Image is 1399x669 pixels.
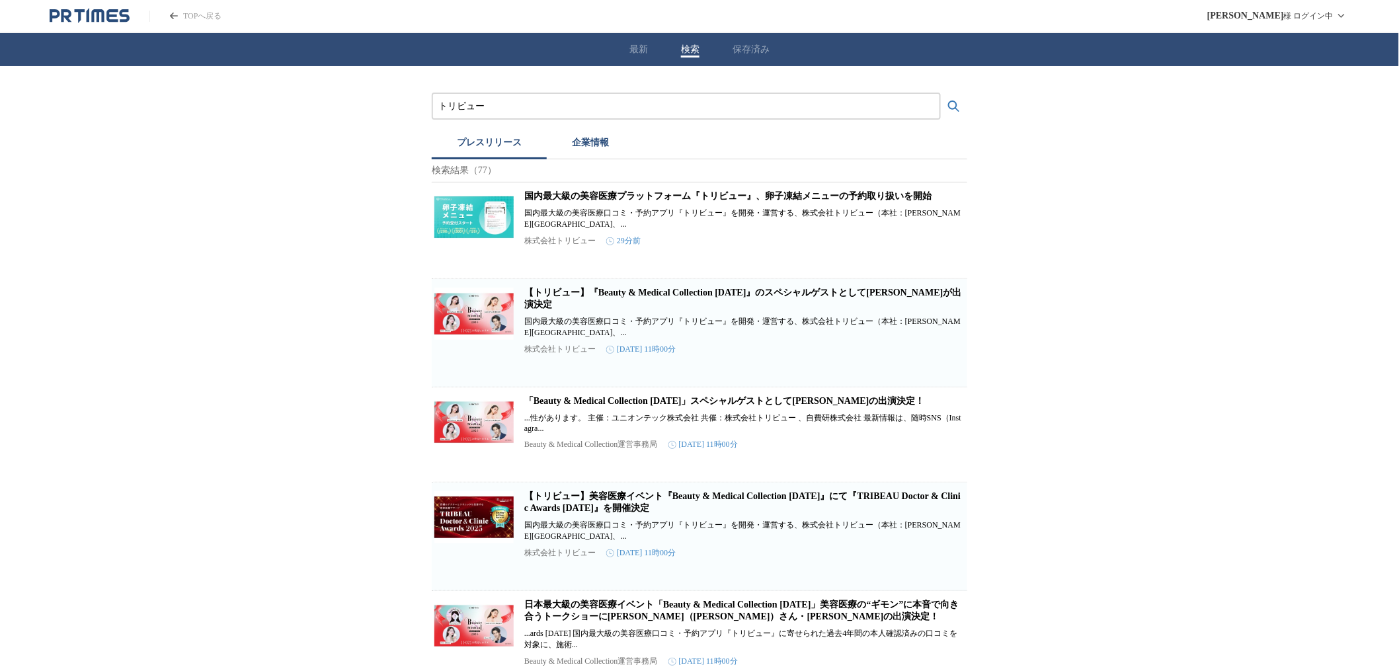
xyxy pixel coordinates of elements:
p: 株式会社トリビュー [524,344,596,355]
button: 企業情報 [547,130,634,159]
time: [DATE] 11時00分 [606,344,676,355]
button: プレスリリース [432,130,547,159]
p: 国内最大級の美容医療口コミ・予約アプリ『トリビュー』を開発・運営する、株式会社トリビュー（本社：[PERSON_NAME][GEOGRAPHIC_DATA]、... [524,208,965,230]
a: 日本最大級の美容医療イベント「Beauty & Medical Collection [DATE]」美容医療の“ギモン”に本音で向き合うトークショーに[PERSON_NAME]（[PERSON_... [524,600,959,621]
p: Beauty & Medical Collection運営事務局 [524,439,658,450]
img: 国内最大級の美容医療プラットフォーム『トリビュー』、卵子凍結メニューの予約取り扱いを開始 [434,190,514,243]
button: 保存済み [733,44,770,56]
button: 検索する [941,93,967,120]
p: 国内最大級の美容医療口コミ・予約アプリ『トリビュー』を開発・運営する、株式会社トリビュー（本社：[PERSON_NAME][GEOGRAPHIC_DATA]、... [524,520,965,542]
button: 検索 [681,44,699,56]
a: 【トリビュー】美容医療イベント『Beauty & Medical Collection [DATE]』にて『TRIBEAU Doctor & Clinic Awards [DATE]』を開催決定 [524,491,961,513]
time: [DATE] 11時00分 [668,656,738,667]
time: [DATE] 11時00分 [606,547,676,559]
time: [DATE] 11時00分 [668,439,738,450]
time: 29分前 [606,235,641,247]
a: PR TIMESのトップページはこちら [50,8,130,24]
p: 検索結果（77） [432,159,967,182]
p: 株式会社トリビュー [524,547,596,559]
span: [PERSON_NAME] [1207,11,1284,21]
img: 日本最大級の美容医療イベント「Beauty & Medical Collection 2025」美容医療の“ギモン”に本音で向き合うトークショーにゆうこす（菅本 裕子）さん・黒崎 みささんの出演決定！ [434,599,514,652]
a: 「Beauty & Medical Collection [DATE]」スペシャルゲストとして[PERSON_NAME]の出演決定！ [524,396,925,406]
p: 株式会社トリビュー [524,235,596,247]
p: 国内最大級の美容医療口コミ・予約アプリ『トリビュー』を開発・運営する、株式会社トリビュー（本社：[PERSON_NAME][GEOGRAPHIC_DATA]、... [524,316,965,338]
img: 【トリビュー】『Beauty & Medical Collection 2025』のスペシャルゲストとして板野友美さんが出演決定 [434,287,514,340]
a: PR TIMESのトップページはこちら [149,11,221,22]
button: 最新 [629,44,648,56]
p: Beauty & Medical Collection運営事務局 [524,656,658,667]
input: プレスリリースおよび企業を検索する [438,99,934,114]
img: 【トリビュー】美容医療イベント『Beauty & Medical Collection 2025』にて『TRIBEAU Doctor & Clinic Awards 2025』を開催決定 [434,491,514,543]
p: ...ards [DATE] 国内最大級の美容医療口コミ・予約アプリ『トリビュー』に寄せられた過去4年間の本人確認済みの口コミを対象に、施術... [524,628,965,650]
a: 【トリビュー】『Beauty & Medical Collection [DATE]』のスペシャルゲストとして[PERSON_NAME]が出演決定 [524,288,962,309]
a: 国内最大級の美容医療プラットフォーム『トリビュー』、卵子凍結メニューの予約取り扱いを開始 [524,191,932,201]
img: 「Beauty & Medical Collection 2025」スペシャルゲストとして板野友美さんの出演決定！ [434,395,514,448]
p: ...性があります。 主催：ユニオンテック株式会社 共催：株式会社トリビュー 、自費研株式会社 最新情報は、随時SNS（Instagra... [524,413,965,434]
